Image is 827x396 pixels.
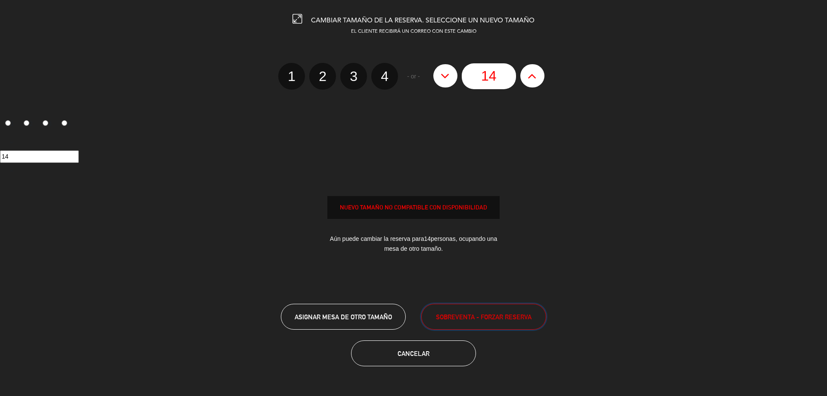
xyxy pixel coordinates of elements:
[19,117,38,131] label: 2
[340,63,367,90] label: 3
[24,120,29,126] input: 2
[351,340,476,366] button: Cancelar
[278,63,305,90] label: 1
[328,203,499,212] div: NUEVO TAMAÑO NO COMPATIBLE CON DISPONIBILIDAD
[38,117,57,131] label: 3
[62,120,67,126] input: 4
[424,235,431,242] span: 14
[421,304,546,330] button: SOBREVENTA - FORZAR RESERVA
[311,17,535,24] span: CAMBIAR TAMAÑO DE LA RESERVA. SELECCIONE UN NUEVO TAMAÑO
[398,350,429,357] span: Cancelar
[327,228,500,260] div: Aún puede cambiar la reserva para personas, ocupando una mesa de otro tamaño.
[56,117,75,131] label: 4
[371,63,398,90] label: 4
[351,29,476,34] span: EL CLIENTE RECIBIRÁ UN CORREO CON ESTE CAMBIO
[281,304,406,330] button: ASIGNAR MESA DE OTRO TAMAÑO
[5,120,11,126] input: 1
[407,72,420,81] span: - or -
[309,63,336,90] label: 2
[43,120,48,126] input: 3
[436,312,532,322] span: SOBREVENTA - FORZAR RESERVA
[295,313,392,321] span: ASIGNAR MESA DE OTRO TAMAÑO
